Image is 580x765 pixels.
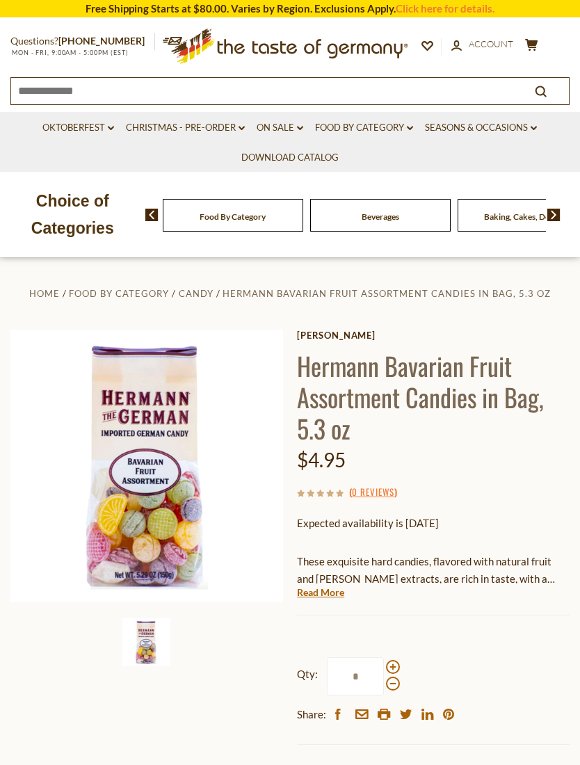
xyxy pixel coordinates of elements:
span: $4.95 [297,448,346,472]
a: Hermann Bavarian Fruit Assortment Candies in Bag, 5.3 oz [223,288,551,299]
a: 0 Reviews [352,485,394,500]
a: Candy [179,288,214,299]
strong: Qty: [297,666,318,683]
a: Seasons & Occasions [425,120,537,136]
span: ( ) [349,485,397,499]
img: previous arrow [145,209,159,221]
a: Food By Category [69,288,169,299]
p: Questions? [10,33,155,50]
img: Hermann Bavarian Fruit Assortment Hard Candies [10,330,283,602]
a: [PERSON_NAME] [297,330,570,341]
h1: Hermann Bavarian Fruit Assortment Candies in Bag, 5.3 oz [297,350,570,444]
a: Home [29,288,60,299]
a: Read More [297,586,344,599]
a: Beverages [362,211,399,222]
img: next arrow [547,209,561,221]
a: Oktoberfest [42,120,114,136]
a: Download Catalog [241,150,339,166]
a: Account [451,37,513,52]
a: On Sale [257,120,303,136]
span: Share: [297,706,326,723]
p: These exquisite hard candies, flavored with natural fruit and [PERSON_NAME] extracts, are rich in... [297,553,570,588]
p: Expected availability is [DATE] [297,515,570,532]
img: Hermann Bavarian Fruit Assortment Hard Candies [122,618,170,666]
span: MON - FRI, 9:00AM - 5:00PM (EST) [10,49,129,56]
a: [PHONE_NUMBER] [58,35,145,47]
a: Christmas - PRE-ORDER [126,120,245,136]
a: Food By Category [315,120,413,136]
span: Account [469,38,513,49]
input: Qty: [327,657,384,695]
a: Click here for details. [396,2,494,15]
a: Food By Category [200,211,266,222]
a: Baking, Cakes, Desserts [484,211,571,222]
